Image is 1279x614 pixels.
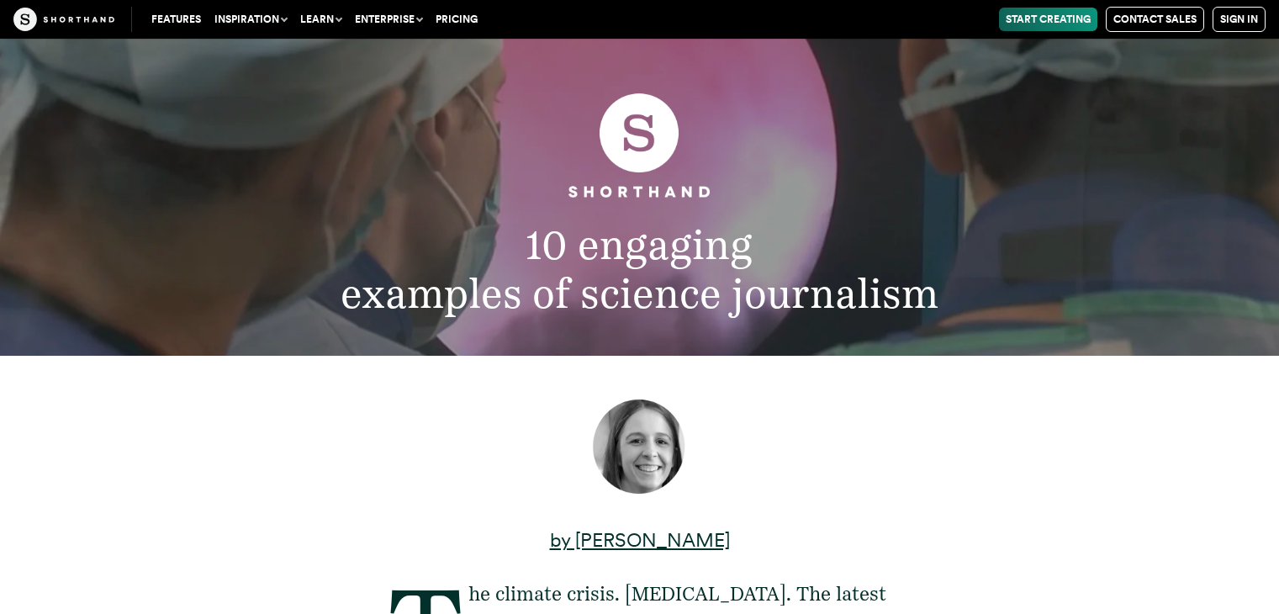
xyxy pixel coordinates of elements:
[13,8,114,31] img: The Craft
[1213,7,1266,32] a: Sign in
[163,220,1116,319] h2: 10 engaging examples of science journalism
[999,8,1097,31] a: Start Creating
[429,8,484,31] a: Pricing
[145,8,208,31] a: Features
[293,8,348,31] button: Learn
[348,8,429,31] button: Enterprise
[1106,7,1204,32] a: Contact Sales
[550,528,730,552] a: by [PERSON_NAME]
[208,8,293,31] button: Inspiration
